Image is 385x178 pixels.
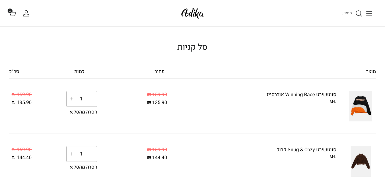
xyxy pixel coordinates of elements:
span: חיפוש [341,10,352,16]
div: 159.90 ₪ [12,91,57,99]
button: Toggle menu [362,7,376,20]
div: סה״כ [9,68,55,79]
input: כמות [76,91,86,106]
a: החשבון שלי [23,10,32,17]
a: סווטשירט Snug & Cozy קרופ [276,146,336,153]
a: הסרה מהסל [66,163,97,171]
div: 169.90 ₪ [12,146,57,154]
a: Increase [66,95,75,103]
span: 144.40 ₪ [147,154,167,161]
span: 135.90 ₪ [12,99,32,106]
input: כמות [76,146,86,162]
div: מוצר [165,68,376,79]
div: מחיר [95,68,165,79]
span: 2 [8,9,12,13]
img: Adika IL [180,6,205,20]
a: Increase [66,150,75,158]
span: 159.90 ₪ [147,91,167,98]
div: M-L [176,154,336,159]
div: כמות [55,68,95,79]
h1: סל קניות [9,42,376,53]
a: הסרה מהסל [66,108,97,116]
a: סווטשירט Winning Race אוברסייז [267,91,336,98]
span: 135.90 ₪ [147,99,167,106]
a: חיפוש [341,10,362,17]
span: 169.90 ₪ [147,146,167,153]
div: M-L [176,99,336,104]
span: 144.40 ₪ [12,154,32,161]
a: 2 [9,9,16,17]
